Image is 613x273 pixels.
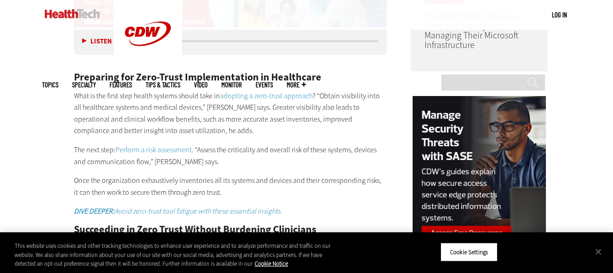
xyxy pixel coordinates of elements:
[74,206,282,216] a: DIVE DEEPER:Avoid zero-trust tool fatigue with these essential insights.
[74,175,387,198] p: Once the organization exhaustively inventories all its systems and devices and their correspondin...
[72,81,96,88] span: Specialty
[220,91,313,101] a: adopting a zero-trust approach
[255,260,288,268] a: More information about your privacy
[413,96,546,271] img: sase right rail
[287,81,306,88] span: More
[110,81,132,88] a: Features
[194,81,208,88] a: Video
[114,60,182,70] a: CDW
[115,145,192,155] a: Perform a risk assessment
[74,206,282,216] em: Avoid zero-trust tool fatigue with these essential insights.
[256,81,273,88] a: Events
[42,81,58,88] span: Topics
[45,9,100,18] img: Home
[221,81,242,88] a: MonITor
[552,11,567,19] a: Log in
[552,10,567,20] div: User menu
[440,242,498,262] button: Cookie Settings
[74,206,115,216] strong: DIVE DEEPER:
[74,225,387,235] h2: Succeeding in Zero Trust Without Burdening Clinicians
[15,241,337,268] div: This website uses cookies and other tracking technologies to enhance user experience and to analy...
[74,90,387,137] p: What is the first step health systems should take in ? “Obtain visibility into all healthcare sys...
[146,81,180,88] a: Tips & Tactics
[74,144,387,167] p: The next step: . “Assess the criticality and overall risk of these systems, devices and communica...
[588,241,608,262] button: Close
